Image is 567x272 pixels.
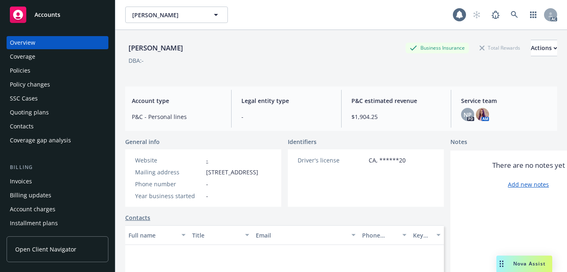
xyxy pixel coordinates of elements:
[10,106,49,119] div: Quoting plans
[10,175,32,188] div: Invoices
[10,64,30,77] div: Policies
[132,96,221,105] span: Account type
[7,163,108,171] div: Billing
[10,203,55,216] div: Account charges
[10,120,34,133] div: Contacts
[206,192,208,200] span: -
[7,36,108,49] a: Overview
[461,96,551,105] span: Service team
[241,112,331,121] span: -
[10,134,71,147] div: Coverage gap analysis
[125,43,186,53] div: [PERSON_NAME]
[492,160,565,170] span: There are no notes yet
[7,120,108,133] a: Contacts
[7,106,108,119] a: Quoting plans
[125,137,160,146] span: General info
[10,189,51,202] div: Billing updates
[206,180,208,188] span: -
[475,43,524,53] div: Total Rewards
[7,78,108,91] a: Policy changes
[10,36,35,49] div: Overview
[125,225,189,245] button: Full name
[450,137,467,147] span: Notes
[476,108,489,121] img: photo
[487,7,504,23] a: Report a Bug
[496,256,507,272] div: Drag to move
[413,231,432,240] div: Key contact
[506,7,523,23] a: Search
[206,156,208,164] a: -
[206,168,258,176] span: [STREET_ADDRESS]
[135,156,203,165] div: Website
[468,7,485,23] a: Start snowing
[7,3,108,26] a: Accounts
[7,189,108,202] a: Billing updates
[362,231,397,240] div: Phone number
[7,50,108,63] a: Coverage
[10,217,58,230] div: Installment plans
[241,96,331,105] span: Legal entity type
[406,43,469,53] div: Business Insurance
[359,225,410,245] button: Phone number
[7,175,108,188] a: Invoices
[256,231,347,240] div: Email
[464,110,472,119] span: NP
[132,11,203,19] span: [PERSON_NAME]
[15,245,76,254] span: Open Client Navigator
[135,192,203,200] div: Year business started
[253,225,359,245] button: Email
[189,225,253,245] button: Title
[129,56,144,65] div: DBA: -
[135,168,203,176] div: Mailing address
[7,64,108,77] a: Policies
[351,96,441,105] span: P&C estimated revenue
[10,78,50,91] div: Policy changes
[288,137,317,146] span: Identifiers
[496,256,552,272] button: Nova Assist
[531,40,557,56] button: Actions
[7,217,108,230] a: Installment plans
[135,180,203,188] div: Phone number
[125,213,150,222] a: Contacts
[525,7,542,23] a: Switch app
[192,231,240,240] div: Title
[7,134,108,147] a: Coverage gap analysis
[7,203,108,216] a: Account charges
[508,180,549,189] a: Add new notes
[34,11,60,18] span: Accounts
[10,50,35,63] div: Coverage
[132,112,221,121] span: P&C - Personal lines
[513,260,546,267] span: Nova Assist
[10,92,38,105] div: SSC Cases
[351,112,441,121] span: $1,904.25
[7,92,108,105] a: SSC Cases
[298,156,365,165] div: Driver's license
[125,7,228,23] button: [PERSON_NAME]
[410,225,444,245] button: Key contact
[129,231,177,240] div: Full name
